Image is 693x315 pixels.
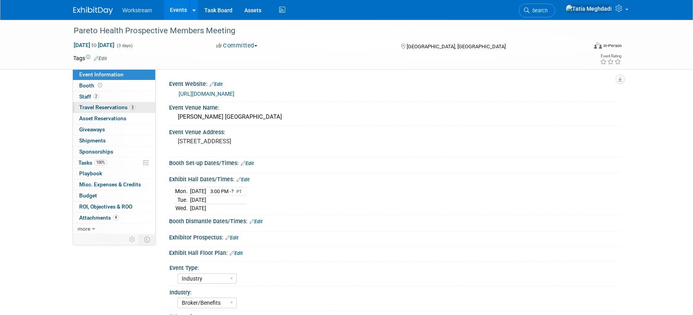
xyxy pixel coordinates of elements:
a: Attachments4 [73,213,155,223]
a: Edit [241,161,254,166]
td: Tags [73,54,107,62]
a: Edit [230,250,243,256]
img: Tatia Meghdadi [565,4,612,13]
span: Sponsorships [79,148,113,155]
span: [GEOGRAPHIC_DATA], [GEOGRAPHIC_DATA] [407,44,506,49]
div: Booth Dismantle Dates/Times: [169,215,620,226]
span: ? [231,188,234,194]
span: Giveaways [79,126,105,133]
div: Pareto Health Prospective Members Meeting [71,24,575,38]
span: 4 [113,214,119,220]
span: Staff [79,93,99,100]
td: Toggle Event Tabs [139,234,156,245]
a: Edit [209,82,223,87]
span: Booth not reserved yet [96,82,104,88]
span: Event Information [79,71,124,78]
a: Event Information [73,69,155,80]
span: 3 [129,104,135,110]
a: Booth [73,80,155,91]
img: ExhibitDay [73,7,113,15]
span: 2 [93,93,99,99]
a: Tasks100% [73,157,155,168]
a: Staff2 [73,91,155,102]
a: Shipments [73,135,155,146]
td: [DATE] [190,195,206,204]
div: Event Rating [600,54,621,58]
span: ROI, Objectives & ROO [79,203,132,210]
span: Attachments [79,214,119,221]
span: Budget [79,192,97,199]
a: Misc. Expenses & Credits [73,179,155,190]
span: more [78,226,90,232]
span: Asset Reservations [79,115,126,121]
div: Booth Set-up Dates/Times: [169,157,620,167]
div: Exhibit Hall Floor Plan: [169,247,620,257]
div: Event Format [540,41,622,53]
span: Workstream [122,7,152,13]
div: Exhibit Hall Dates/Times: [169,173,620,184]
a: ROI, Objectives & ROO [73,201,155,212]
div: Exhibitor Prospectus: [169,232,620,242]
a: Giveaways [73,124,155,135]
a: Edit [225,235,238,241]
a: Sponsorships [73,146,155,157]
div: Event Website: [169,78,620,88]
div: In-Person [603,43,622,49]
span: Playbook [79,170,102,176]
span: 3:00 PM - [210,188,235,194]
td: Personalize Event Tab Strip [126,234,139,245]
span: to [90,42,98,48]
a: Travel Reservations3 [73,102,155,113]
div: Event Type: [169,262,616,272]
span: Search [529,8,548,13]
a: Edit [94,56,107,61]
span: Booth [79,82,104,89]
span: 100% [94,159,107,165]
a: [URL][DOMAIN_NAME] [179,91,234,97]
a: Playbook [73,168,155,179]
div: [PERSON_NAME] [GEOGRAPHIC_DATA] [175,111,614,123]
td: [DATE] [190,204,206,212]
a: Edit [236,177,249,182]
div: Industry: [169,287,616,296]
td: Mon. [175,187,190,195]
img: Format-Inperson.png [594,42,602,49]
a: more [73,224,155,234]
span: Travel Reservations [79,104,135,110]
span: [DATE] [DATE] [73,42,115,49]
div: Event Venue Name: [169,102,620,112]
span: Misc. Expenses & Credits [79,181,141,188]
pre: [STREET_ADDRESS] [178,138,348,145]
span: Tasks [78,159,107,166]
a: Asset Reservations [73,113,155,124]
span: Shipments [79,137,106,144]
a: Edit [249,219,263,224]
span: (3 days) [116,43,133,48]
a: Budget [73,190,155,201]
div: Event Venue Address: [169,126,620,136]
button: Committed [213,42,261,50]
span: PT [236,189,242,194]
td: Wed. [175,204,190,212]
td: Tue. [175,195,190,204]
a: Search [519,4,555,17]
td: [DATE] [190,187,206,195]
